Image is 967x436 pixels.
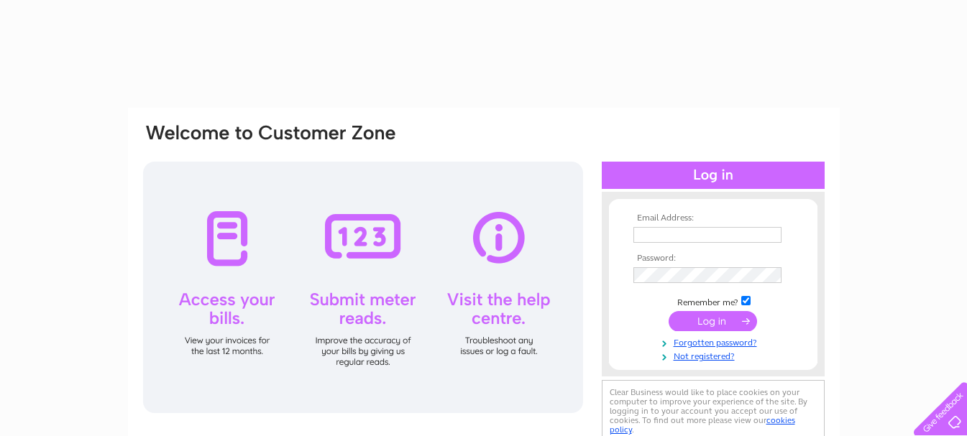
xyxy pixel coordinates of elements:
[610,415,795,435] a: cookies policy
[630,294,797,308] td: Remember me?
[630,254,797,264] th: Password:
[633,348,797,362] a: Not registered?
[630,213,797,223] th: Email Address:
[633,335,797,348] a: Forgotten password?
[669,311,757,331] input: Submit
